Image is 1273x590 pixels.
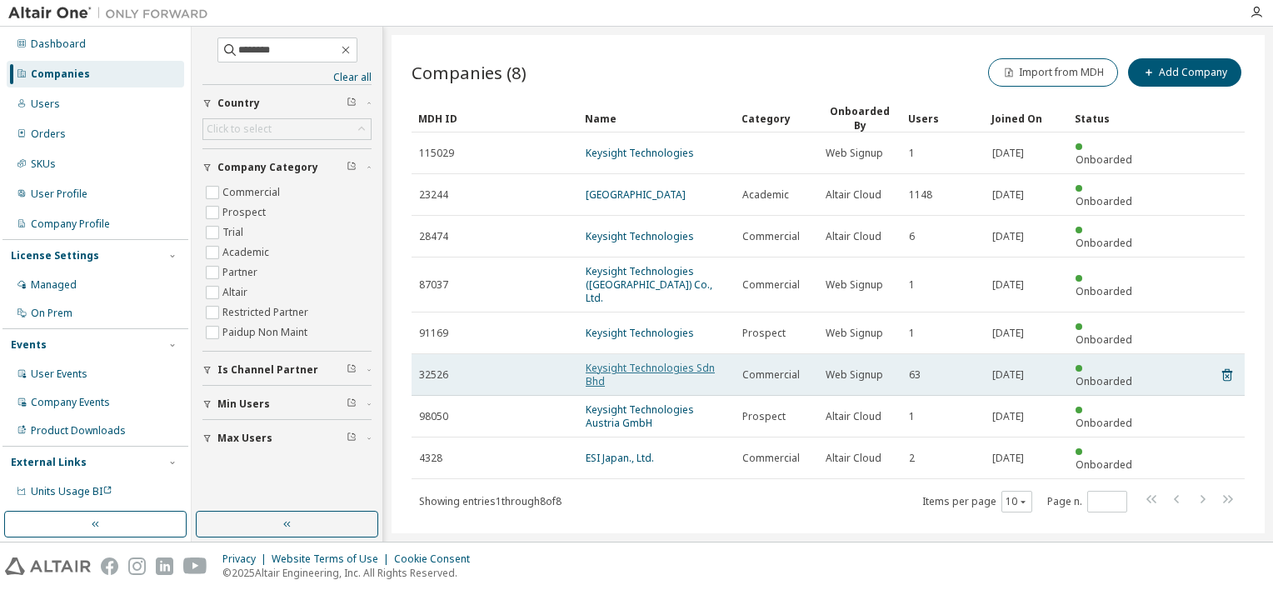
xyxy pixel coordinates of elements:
[347,97,357,110] span: Clear filter
[825,104,895,132] div: Onboarded By
[202,71,372,84] a: Clear all
[419,188,448,202] span: 23244
[222,552,272,566] div: Privacy
[992,410,1024,423] span: [DATE]
[202,352,372,388] button: Is Channel Partner
[909,327,915,340] span: 1
[222,262,261,282] label: Partner
[742,368,800,382] span: Commercial
[909,147,915,160] span: 1
[217,432,272,445] span: Max Users
[347,363,357,377] span: Clear filter
[585,105,728,132] div: Name
[1006,495,1028,508] button: 10
[909,278,915,292] span: 1
[5,557,91,575] img: altair_logo.svg
[826,188,881,202] span: Altair Cloud
[742,230,800,243] span: Commercial
[826,147,883,160] span: Web Signup
[419,230,448,243] span: 28474
[31,307,72,320] div: On Prem
[826,410,881,423] span: Altair Cloud
[202,149,372,186] button: Company Category
[217,397,270,411] span: Min Users
[826,230,881,243] span: Altair Cloud
[419,410,448,423] span: 98050
[826,327,883,340] span: Web Signup
[1076,416,1132,430] span: Onboarded
[909,410,915,423] span: 1
[826,368,883,382] span: Web Signup
[222,566,480,580] p: © 2025 Altair Engineering, Inc. All Rights Reserved.
[222,242,272,262] label: Academic
[11,456,87,469] div: External Links
[1128,58,1241,87] button: Add Company
[826,452,881,465] span: Altair Cloud
[1076,332,1132,347] span: Onboarded
[992,230,1024,243] span: [DATE]
[101,557,118,575] img: facebook.svg
[1076,194,1132,208] span: Onboarded
[222,302,312,322] label: Restricted Partner
[419,494,562,508] span: Showing entries 1 through 8 of 8
[992,188,1024,202] span: [DATE]
[586,361,715,388] a: Keysight Technologies Sdn Bhd
[207,122,272,136] div: Click to select
[31,157,56,171] div: SKUs
[347,432,357,445] span: Clear filter
[156,557,173,575] img: linkedin.svg
[586,187,686,202] a: [GEOGRAPHIC_DATA]
[217,161,318,174] span: Company Category
[909,230,915,243] span: 6
[31,484,112,498] span: Units Usage BI
[222,282,251,302] label: Altair
[1076,374,1132,388] span: Onboarded
[31,367,87,381] div: User Events
[1076,236,1132,250] span: Onboarded
[347,161,357,174] span: Clear filter
[586,451,654,465] a: ESI Japan., Ltd.
[991,105,1061,132] div: Joined On
[128,557,146,575] img: instagram.svg
[419,147,454,160] span: 115029
[11,249,99,262] div: License Settings
[741,105,811,132] div: Category
[31,97,60,111] div: Users
[347,397,357,411] span: Clear filter
[1075,105,1145,132] div: Status
[586,402,694,430] a: Keysight Technologies Austria GmbH
[909,452,915,465] span: 2
[31,396,110,409] div: Company Events
[222,202,269,222] label: Prospect
[742,188,789,202] span: Academic
[826,278,883,292] span: Web Signup
[272,552,394,566] div: Website Terms of Use
[31,217,110,231] div: Company Profile
[203,119,371,139] div: Click to select
[419,368,448,382] span: 32526
[586,229,694,243] a: Keysight Technologies
[412,61,527,84] span: Companies (8)
[31,424,126,437] div: Product Downloads
[742,327,786,340] span: Prospect
[31,187,87,201] div: User Profile
[586,264,712,305] a: Keysight Technologies ([GEOGRAPHIC_DATA]) Co., Ltd.
[988,58,1118,87] button: Import from MDH
[31,37,86,51] div: Dashboard
[11,338,47,352] div: Events
[992,147,1024,160] span: [DATE]
[202,386,372,422] button: Min Users
[1076,284,1132,298] span: Onboarded
[992,452,1024,465] span: [DATE]
[586,326,694,340] a: Keysight Technologies
[909,368,921,382] span: 63
[419,278,448,292] span: 87037
[909,188,932,202] span: 1148
[31,278,77,292] div: Managed
[418,105,572,132] div: MDH ID
[217,97,260,110] span: Country
[908,105,978,132] div: Users
[419,327,448,340] span: 91169
[202,85,372,122] button: Country
[31,127,66,141] div: Orders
